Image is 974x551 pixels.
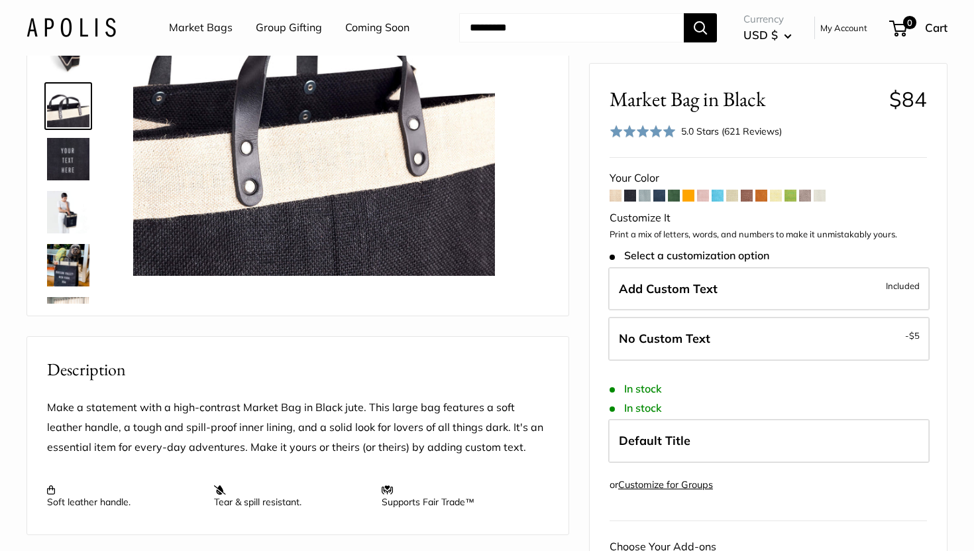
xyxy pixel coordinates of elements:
[610,168,927,188] div: Your Color
[610,476,713,494] div: or
[925,21,947,34] span: Cart
[905,328,920,343] span: -
[345,18,409,38] a: Coming Soon
[684,13,717,42] button: Search
[889,86,927,112] span: $84
[47,297,89,339] img: Market Bag in Black
[44,135,92,183] a: description_Custom printed text with eco-friendly ink.
[619,331,710,346] span: No Custom Text
[47,398,549,458] p: Make a statement with a high-contrast Market Bag in Black jute. This large bag features a soft le...
[610,249,769,262] span: Select a customization option
[608,267,930,310] label: Add Custom Text
[610,122,782,141] div: 5.0 Stars (621 Reviews)
[608,317,930,361] label: Leave Blank
[256,18,322,38] a: Group Gifting
[27,18,116,37] img: Apolis
[610,383,662,395] span: In stock
[619,433,690,448] span: Default Title
[214,484,368,508] p: Tear & spill resistant.
[618,479,713,491] a: Customize for Groups
[891,17,947,38] a: 0 Cart
[47,85,89,127] img: description_Super soft leather handles.
[743,28,778,42] span: USD $
[169,18,233,38] a: Market Bags
[610,228,927,241] p: Print a mix of letters, words, and numbers to make it unmistakably yours.
[47,244,89,286] img: Market Bag in Black
[743,25,792,46] button: USD $
[459,13,684,42] input: Search...
[820,20,867,36] a: My Account
[619,280,718,296] span: Add Custom Text
[47,138,89,180] img: description_Custom printed text with eco-friendly ink.
[743,10,792,29] span: Currency
[610,402,662,414] span: In stock
[610,87,879,111] span: Market Bag in Black
[681,124,782,139] div: 5.0 Stars (621 Reviews)
[909,330,920,341] span: $5
[608,419,930,463] label: Default Title
[886,277,920,293] span: Included
[44,82,92,130] a: description_Super soft leather handles.
[382,484,535,508] p: Supports Fair Trade™
[47,191,89,233] img: Market Bag in Black
[44,294,92,342] a: Market Bag in Black
[44,241,92,289] a: Market Bag in Black
[47,484,201,508] p: Soft leather handle.
[44,188,92,236] a: Market Bag in Black
[47,357,549,383] h2: Description
[903,16,916,29] span: 0
[610,208,927,228] div: Customize It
